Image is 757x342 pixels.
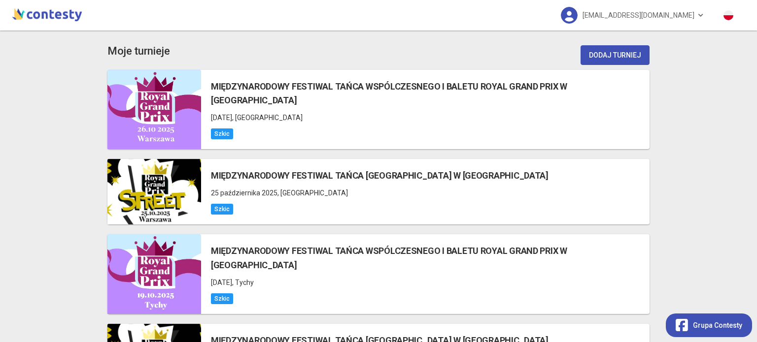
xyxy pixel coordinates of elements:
[693,320,742,331] span: Grupa Contesty
[211,114,232,122] span: [DATE]
[211,244,650,272] h5: MIĘDZYNARODOWY FESTIWAL TAŃCA WSPÓLCZESNEGO I BALETU ROYAL GRAND PRIX W [GEOGRAPHIC_DATA]
[232,279,254,286] span: , Tychy
[277,189,348,197] span: , [GEOGRAPHIC_DATA]
[211,128,233,139] span: Szkic
[232,114,303,122] span: , [GEOGRAPHIC_DATA]
[581,45,650,65] button: Dodaj turniej
[211,279,232,286] span: [DATE]
[211,189,277,197] span: 25 października 2025
[583,5,694,26] span: [EMAIL_ADDRESS][DOMAIN_NAME]
[211,204,233,215] span: Szkic
[107,43,170,60] h3: Moje turnieje
[211,80,650,108] h5: MIĘDZYNARODOWY FESTIWAL TAŃCA WSPÓLCZESNEGO I BALETU ROYAL GRAND PRIX W [GEOGRAPHIC_DATA]
[107,43,170,60] app-title: competition-list.title
[211,169,549,183] h5: MIĘDZYNARODOWY FESTIWAL TAŃCA [GEOGRAPHIC_DATA] W [GEOGRAPHIC_DATA]
[211,293,233,304] span: Szkic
